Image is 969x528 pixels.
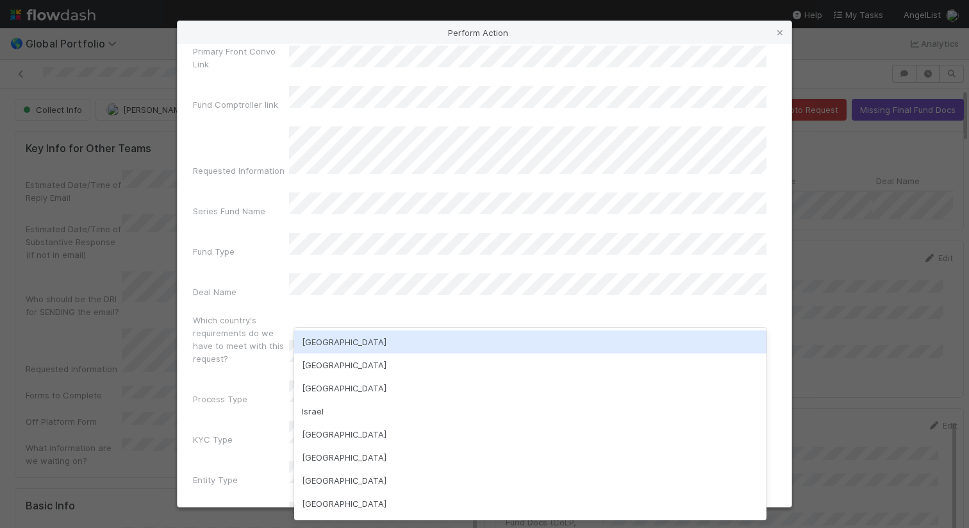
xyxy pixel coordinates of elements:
div: [GEOGRAPHIC_DATA] [294,423,766,446]
div: [GEOGRAPHIC_DATA] [294,469,766,492]
div: Israel [294,400,766,423]
label: Fund Comptroller link [193,98,278,111]
div: [GEOGRAPHIC_DATA] [294,330,766,353]
div: [GEOGRAPHIC_DATA] [294,377,766,400]
div: Perform Action [178,21,791,44]
label: Deal Name [193,285,236,298]
div: [GEOGRAPHIC_DATA] [294,492,766,515]
label: Entity Type [193,473,238,486]
label: Fund Type [193,245,235,258]
label: Requested Information [193,164,285,177]
label: Process Type [193,393,247,405]
label: Primary Front Convo Link [193,45,289,71]
label: KYC Type [193,433,233,446]
div: [GEOGRAPHIC_DATA] [294,353,766,377]
div: [GEOGRAPHIC_DATA] [294,446,766,469]
label: Which country's requirements do we have to meet with this request? [193,314,289,365]
label: Series Fund Name [193,205,265,217]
